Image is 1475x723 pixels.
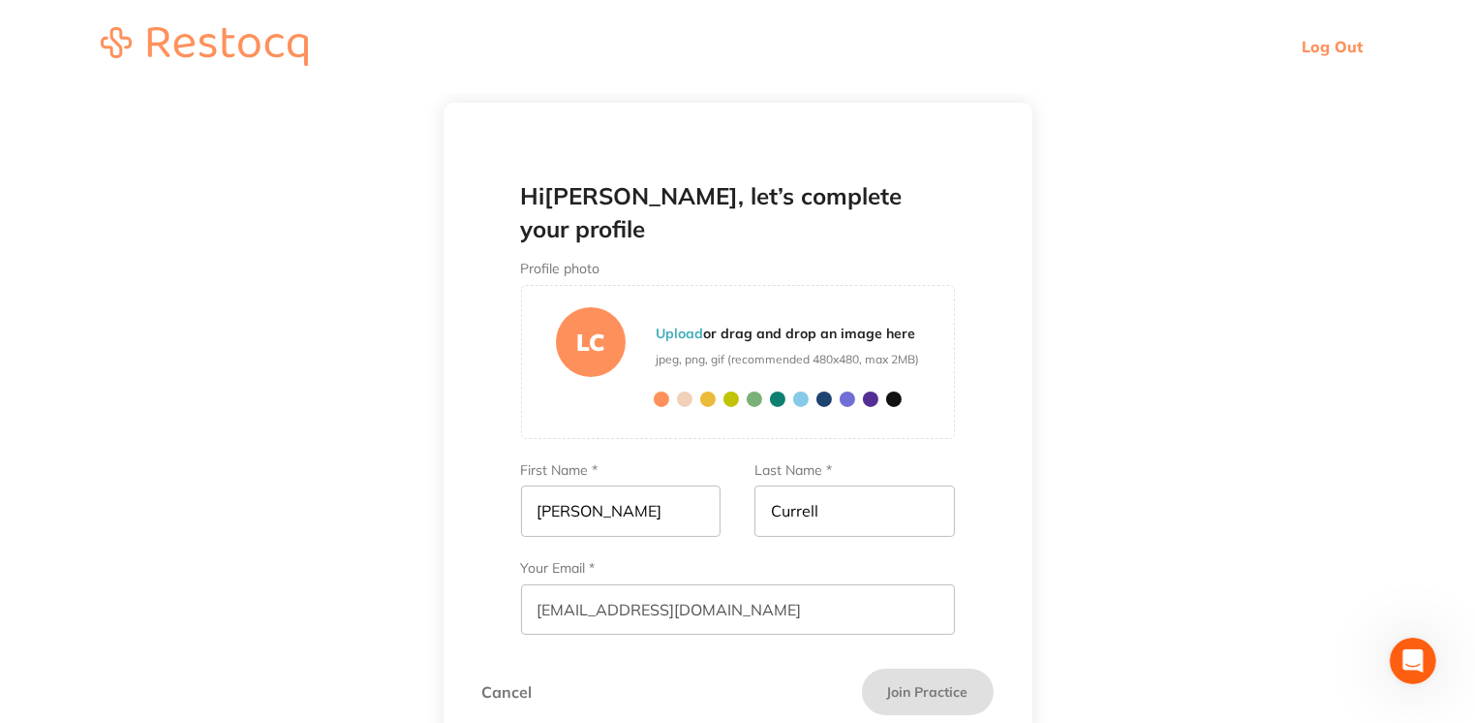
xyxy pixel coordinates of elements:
div: LC [556,307,626,377]
label: Profile photo [521,261,955,277]
a: Log Out [1302,37,1363,56]
b: Upload [657,325,704,342]
a: Cancel [482,683,533,701]
button: Join Practice [862,669,994,715]
img: restocq_logo.svg [101,27,308,66]
label: Last Name * [754,462,954,479]
p: or drag and drop an image here [657,325,920,344]
iframe: Intercom live chat [1390,638,1436,684]
label: First Name * [521,462,721,479]
span: jpeg, png, gif (recommended 480x480, max 2MB) [657,352,920,368]
label: Your Email * [521,560,596,577]
h1: Hi [PERSON_NAME] , let’s complete your profile [482,180,994,245]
